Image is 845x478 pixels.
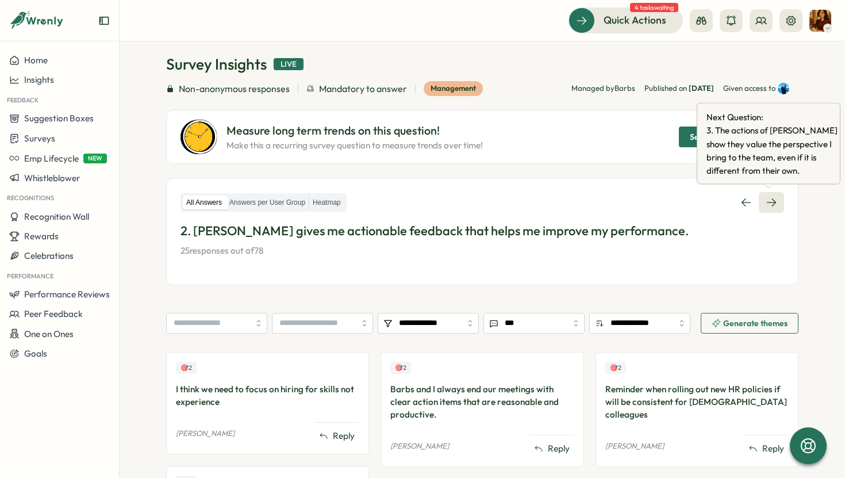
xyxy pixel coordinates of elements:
[179,82,290,96] span: Non-anonymous responses
[723,83,775,94] p: Given access to
[319,82,407,96] span: Mandatory to answer
[706,124,844,177] span: 3 . The actions of [PERSON_NAME] show they value the perspective I bring to the team, even if it ...
[744,440,789,457] button: Reply
[24,173,80,183] span: Whistleblower
[390,383,574,421] div: Barbs and I always end our meetings with clear action items that are reasonable and productive.
[529,440,574,457] button: Reply
[24,308,83,319] span: Peer Feedback
[605,441,664,452] p: [PERSON_NAME]
[180,222,784,240] p: 2. [PERSON_NAME] gives me actionable feedback that helps me improve my performance.
[706,110,844,124] span: Next Question:
[679,127,784,147] button: Set up recurring survey
[390,362,411,374] div: Upvotes
[24,55,48,66] span: Home
[24,211,89,222] span: Recognition Wall
[644,83,714,94] span: Published on
[762,442,784,455] span: Reply
[83,154,107,163] span: NEW
[226,196,309,210] label: Answers per User Group
[98,15,110,26] button: Expand sidebar
[571,83,635,94] p: Managed by
[24,133,55,144] span: Surveys
[723,319,788,327] span: Generate themes
[176,362,197,374] div: Upvotes
[24,348,47,359] span: Goals
[548,442,570,455] span: Reply
[604,13,666,28] span: Quick Actions
[226,139,483,152] p: Make this a recurring survey question to measure trends over time!
[424,81,483,96] div: Management
[24,231,59,242] span: Rewards
[176,429,235,439] p: [PERSON_NAME]
[24,153,79,164] span: Emp Lifecycle
[183,196,225,210] label: All Answers
[690,127,773,147] span: Set up recurring survey
[180,244,784,257] p: 25 responses out of 78
[701,313,798,334] button: Generate themes
[333,430,355,442] span: Reply
[689,83,714,93] span: [DATE]
[778,83,789,94] img: Henry Innis
[24,113,94,124] span: Suggestion Boxes
[614,83,635,93] span: Barbs
[630,3,678,12] span: 4 tasks waiting
[24,74,54,85] span: Insights
[569,7,683,33] button: Quick Actions
[605,383,789,421] div: Reminder when rolling out new HR policies if will be consistent for [DEMOGRAPHIC_DATA] colleagues
[176,383,359,408] div: I think we need to focus on hiring for skills not experience
[166,54,267,74] h1: Survey Insights
[24,328,74,339] span: One on Ones
[314,427,359,445] button: Reply
[309,196,344,210] label: Heatmap
[226,122,483,140] p: Measure long term trends on this question!
[605,362,626,374] div: Upvotes
[274,58,304,71] div: Live
[24,289,110,300] span: Performance Reviews
[24,250,74,261] span: Celebrations
[390,441,449,452] p: [PERSON_NAME]
[809,10,831,32] img: Barbs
